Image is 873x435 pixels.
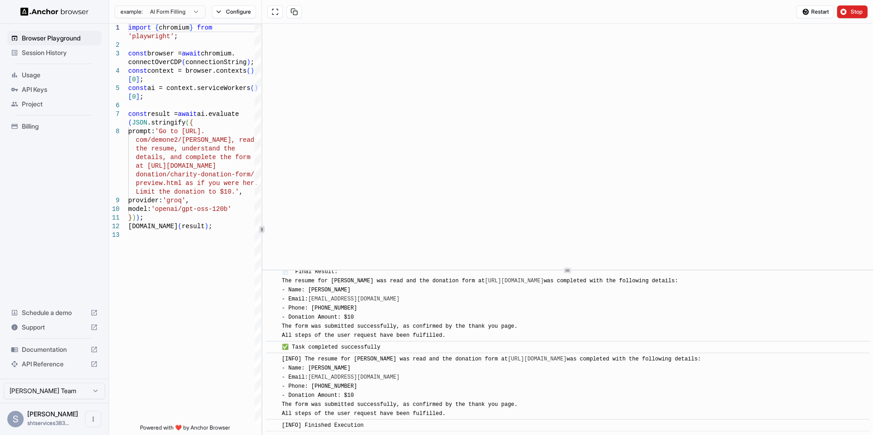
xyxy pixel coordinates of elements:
span: Browser Playground [22,34,98,43]
div: API Reference [7,357,101,371]
button: Open menu [85,411,101,427]
span: Support [22,323,87,332]
div: Usage [7,68,101,82]
span: API Keys [22,85,98,94]
img: Anchor Logo [20,7,89,16]
span: example: [120,8,143,15]
button: Copy session ID [286,5,302,18]
span: Session History [22,48,98,57]
span: Restart [811,8,829,15]
button: Restart [796,5,833,18]
span: Usage [22,70,98,80]
div: Session History [7,45,101,60]
span: Schedule a demo [22,308,87,317]
span: Documentation [22,345,87,354]
div: Support [7,320,101,335]
button: Open in full screen [267,5,283,18]
div: API Keys [7,82,101,97]
div: Documentation [7,342,101,357]
span: API Reference [22,360,87,369]
div: Project [7,97,101,111]
button: Stop [837,5,868,18]
div: Billing [7,119,101,134]
div: Browser Playground [7,31,101,45]
div: Schedule a demo [7,305,101,320]
span: Shahbaz Manzoor [27,410,78,418]
span: Project [22,100,98,109]
button: Configure [212,5,256,18]
span: shtservices383@gmail.com [27,420,69,426]
div: S [7,411,24,427]
span: Stop [851,8,863,15]
span: Billing [22,122,98,131]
